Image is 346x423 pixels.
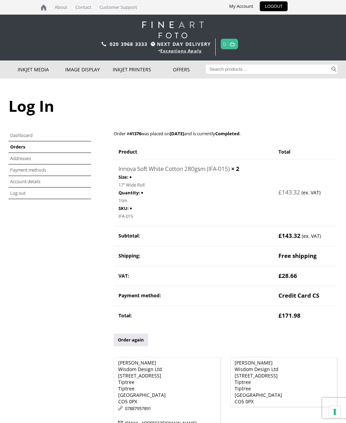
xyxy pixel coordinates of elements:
[260,1,288,11] a: LOGOUT
[224,1,258,11] a: My Account
[278,188,282,196] span: £
[160,48,202,54] a: Exceptions Apply
[114,306,274,325] th: Total:
[278,232,301,240] span: 143.32
[114,145,274,158] th: Product
[119,197,270,205] p: 15m
[230,357,338,407] address: [PERSON_NAME] Wisdom Design Ltd [STREET_ADDRESS] Tiptree Tiptree [GEOGRAPHIC_DATA] CO5 0PX
[10,190,25,196] a: Log out
[10,178,40,184] a: Account details
[151,42,155,46] img: time.svg
[114,130,337,138] p: Order # was placed on and is currently .
[230,42,235,46] img: basket.svg
[114,286,274,305] th: Payment method:
[302,189,321,196] small: (ex. VAT)
[331,65,337,74] button: Search
[114,246,274,265] th: Shipping:
[278,272,297,280] span: 28.66
[142,21,204,38] img: logo-white.svg
[149,40,211,48] span: NEXT DAY DELIVERY
[274,286,337,305] td: Credit Card CS
[10,144,25,150] a: Orders
[206,65,331,74] input: Search products…
[119,205,129,212] strong: SKU:
[114,266,274,285] th: VAT:
[329,406,341,418] button: Your consent preferences for tracking technologies
[223,39,226,49] a: 0
[274,145,337,158] th: Total
[114,226,274,246] th: Subtotal:
[10,155,31,161] a: Addresses
[274,246,337,265] td: Free shipping
[10,167,46,173] a: Payment methods
[8,95,337,116] h1: Log In
[114,334,148,346] a: Order again
[119,212,270,220] p: IFA-015
[102,42,106,46] img: phone.svg
[278,312,301,319] span: 171.98
[10,132,33,138] a: Dashboard
[119,181,270,189] p: 17" Wide Roll
[129,130,141,137] mark: 41376
[278,232,282,240] span: £
[278,188,300,196] bdi: 143.32
[215,130,239,137] mark: Completed
[278,272,282,280] span: £
[278,312,282,319] span: £
[302,233,321,239] small: (ex. VAT)
[231,165,239,173] strong: × 2
[119,189,140,197] strong: Quantity:
[8,130,107,199] nav: Account pages
[110,41,148,47] a: 020 3968 3333
[119,173,128,181] strong: Size:
[119,165,230,173] a: Innova Soft White Cotton 280gsm (IFA-015)
[170,130,184,137] mark: [DATE]
[118,405,216,412] p: 07887957891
